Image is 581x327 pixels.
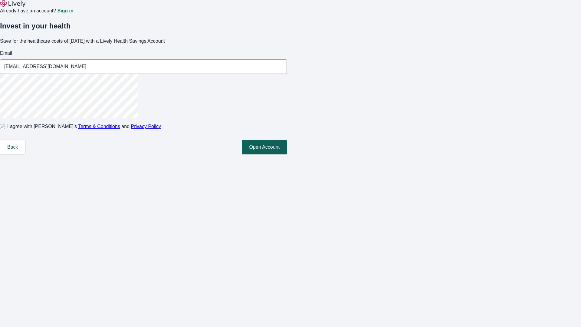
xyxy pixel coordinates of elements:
[57,8,73,13] a: Sign in
[242,140,287,154] button: Open Account
[131,124,161,129] a: Privacy Policy
[7,123,161,130] span: I agree with [PERSON_NAME]’s and
[78,124,120,129] a: Terms & Conditions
